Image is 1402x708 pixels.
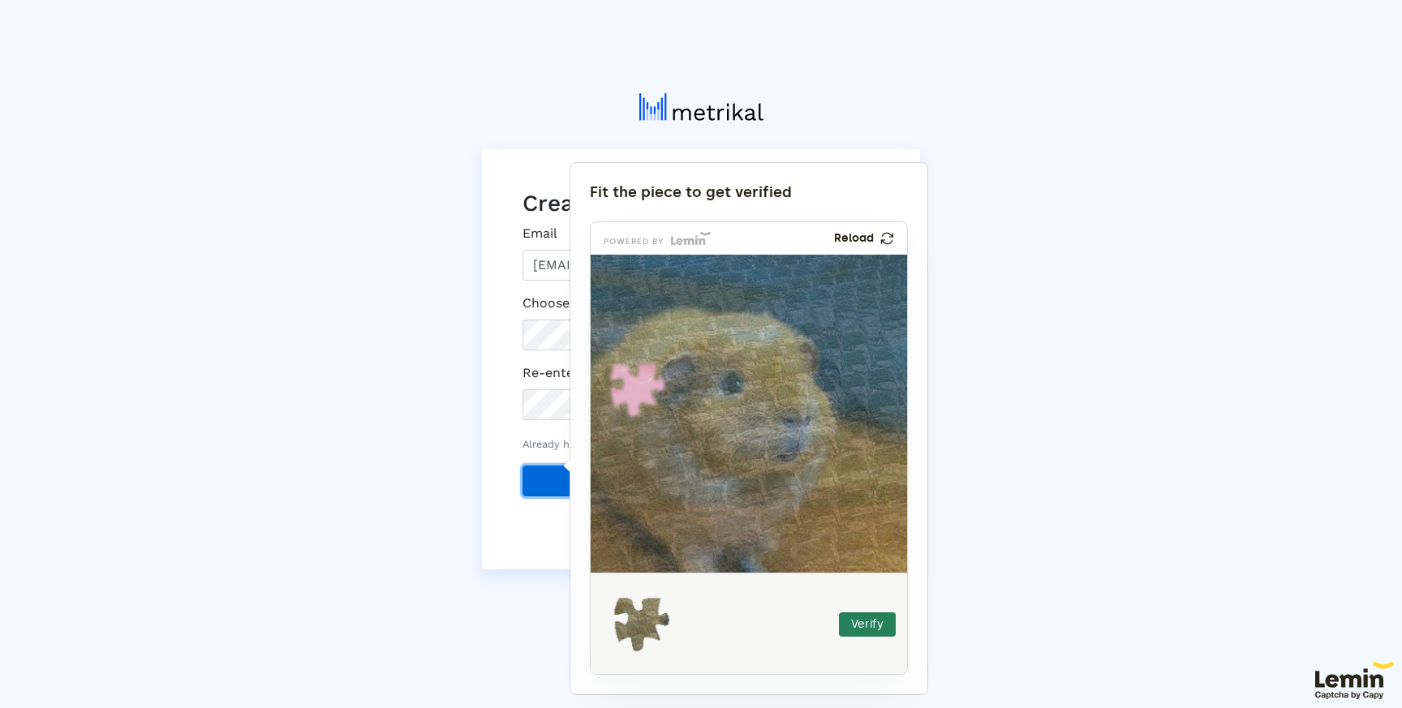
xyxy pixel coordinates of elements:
[880,232,894,245] img: refresh.png
[591,255,1116,573] img: b686accc-19e4-4456-b79c-4e72058cb726.png
[590,182,908,202] div: Fit the piece to get verified
[671,232,711,245] img: Lemin logo
[604,238,664,245] p: powered by
[834,232,874,245] p: Reload
[839,612,896,637] button: Verify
